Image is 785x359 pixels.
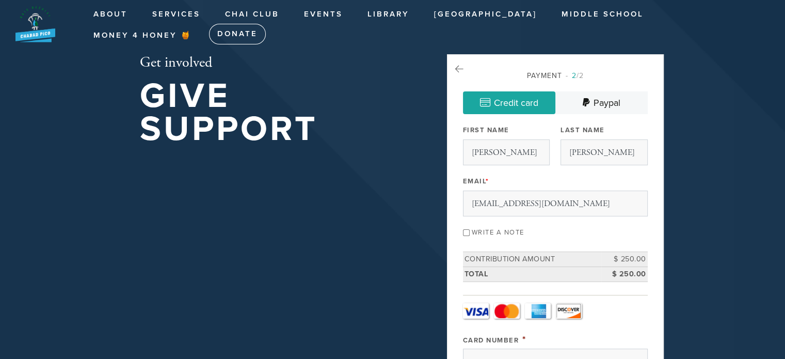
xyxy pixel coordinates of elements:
a: Chai Club [217,5,287,24]
label: Email [463,177,489,186]
div: Payment [463,70,648,81]
td: Total [463,267,601,282]
a: Paypal [555,91,648,114]
span: 2 [572,71,576,80]
a: Donate [209,24,266,44]
a: Credit card [463,91,555,114]
a: Visa [463,303,489,319]
img: New%20BB%20Logo_0.png [15,5,55,42]
label: Last Name [560,126,605,135]
h2: Get involved [140,54,413,72]
span: /2 [566,71,584,80]
label: First Name [463,126,509,135]
label: Write a note [472,228,524,237]
h1: Give Support [140,80,413,146]
a: Events [296,5,350,24]
td: $ 250.00 [601,267,648,282]
a: Library [360,5,417,24]
a: Money 4 Honey 🍯 [86,26,200,45]
label: Card Number [463,336,519,345]
span: This field is required. [486,177,489,185]
a: [GEOGRAPHIC_DATA] [426,5,544,24]
span: This field is required. [522,334,526,345]
td: $ 250.00 [601,252,648,267]
a: Amex [525,303,551,319]
a: Middle School [554,5,651,24]
a: About [86,5,135,24]
td: Contribution Amount [463,252,601,267]
a: MasterCard [494,303,520,319]
a: Discover [556,303,582,319]
a: Services [145,5,208,24]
